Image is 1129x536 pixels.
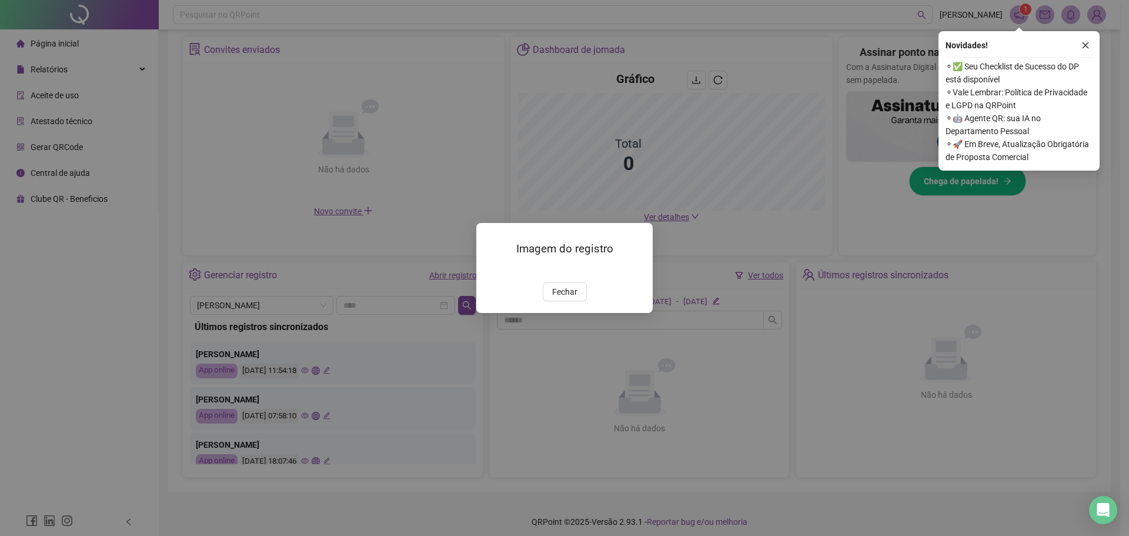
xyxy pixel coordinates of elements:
button: Fechar [543,282,587,301]
span: Novidades ! [946,39,988,52]
span: ⚬ 🤖 Agente QR: sua IA no Departamento Pessoal [946,112,1093,138]
h3: Imagem do registro [490,241,639,257]
div: Open Intercom Messenger [1089,496,1117,524]
span: ⚬ ✅ Seu Checklist de Sucesso do DP está disponível [946,60,1093,86]
span: ⚬ 🚀 Em Breve, Atualização Obrigatória de Proposta Comercial [946,138,1093,164]
span: Fechar [552,285,577,298]
span: close [1081,41,1090,49]
span: ⚬ Vale Lembrar: Política de Privacidade e LGPD na QRPoint [946,86,1093,112]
